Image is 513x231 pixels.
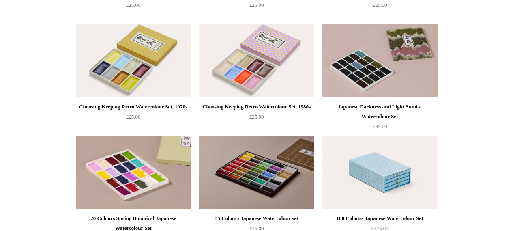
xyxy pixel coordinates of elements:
[249,114,264,120] span: £25.00
[76,136,191,209] img: 20 Colours Spring Botanical Japanese Watercolour Set
[199,136,314,209] img: 35 Colours Japanese Watercolour set
[373,123,387,130] span: £85.00
[199,102,314,135] a: Choosing Keeping Retro Watercolour Set, 1980s £25.00
[126,114,141,120] span: £25.00
[322,24,437,97] a: Japanese Darkness and Light Sumi-e Watercolour Set Japanese Darkness and Light Sumi-e Watercolour...
[199,136,314,209] a: 35 Colours Japanese Watercolour set 35 Colours Japanese Watercolour set
[322,102,437,135] a: Japanese Darkness and Light Sumi-e Watercolour Set £85.00
[201,102,312,112] div: Choosing Keeping Retro Watercolour Set, 1980s
[126,2,141,8] span: £25.00
[322,136,437,209] a: 100 Colours Japanese Watercolour Set 100 Colours Japanese Watercolour Set
[199,24,314,97] img: Choosing Keeping Retro Watercolour Set, 1980s
[199,24,314,97] a: Choosing Keeping Retro Watercolour Set, 1980s Choosing Keeping Retro Watercolour Set, 1980s
[78,102,189,112] div: Choosing Keeping Retro Watercolour Set, 1970s
[76,136,191,209] a: 20 Colours Spring Botanical Japanese Watercolour Set 20 Colours Spring Botanical Japanese Waterco...
[373,2,387,8] span: £25.00
[201,214,312,223] div: 35 Colours Japanese Watercolour set
[76,102,191,135] a: Choosing Keeping Retro Watercolour Set, 1970s £25.00
[249,2,264,8] span: £25.00
[324,102,435,121] div: Japanese Darkness and Light Sumi-e Watercolour Set
[76,24,191,97] a: Choosing Keeping Retro Watercolour Set, 1970s Choosing Keeping Retro Watercolour Set, 1970s
[324,214,435,223] div: 100 Colours Japanese Watercolour Set
[76,24,191,97] img: Choosing Keeping Retro Watercolour Set, 1970s
[322,136,437,209] img: 100 Colours Japanese Watercolour Set
[322,24,437,97] img: Japanese Darkness and Light Sumi-e Watercolour Set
